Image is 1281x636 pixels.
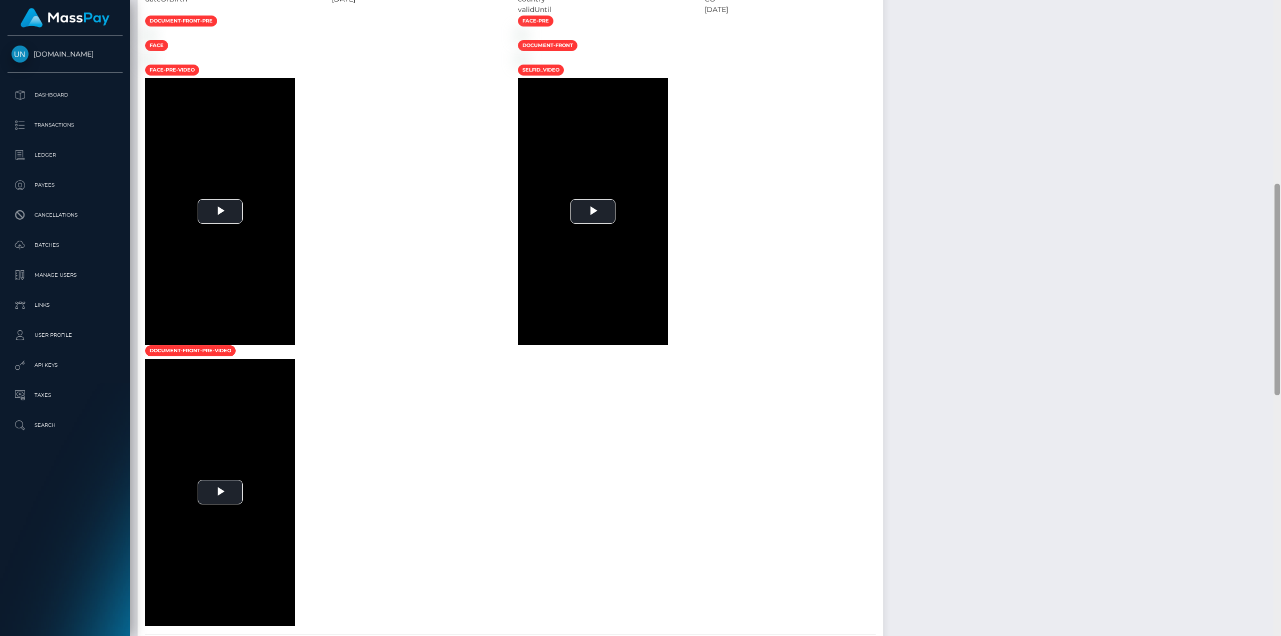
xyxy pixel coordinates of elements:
a: Search [8,413,123,438]
a: User Profile [8,323,123,348]
p: Payees [12,178,119,193]
p: Batches [12,238,119,253]
span: [DOMAIN_NAME] [8,50,123,59]
img: 95697df5-52c1-4920-81b6-8dcc2961a203 [145,55,153,63]
span: face-pre [518,16,553,27]
a: Payees [8,173,123,198]
p: User Profile [12,328,119,343]
span: face-pre-video [145,65,199,76]
p: API Keys [12,358,119,373]
span: document-front-pre-video [145,345,236,356]
div: Video Player [145,359,295,625]
span: document-front [518,40,577,51]
a: Cancellations [8,203,123,228]
span: face [145,40,168,51]
img: MassPay Logo [21,8,110,28]
p: Cancellations [12,208,119,223]
a: Dashboard [8,83,123,108]
p: Ledger [12,148,119,163]
a: Batches [8,233,123,258]
a: Links [8,293,123,318]
img: Unlockt.me [12,46,29,63]
div: validUntil [510,5,697,15]
div: Video Player [518,78,668,345]
a: Manage Users [8,263,123,288]
button: Play Video [570,199,615,224]
p: Manage Users [12,268,119,283]
a: Taxes [8,383,123,408]
p: Dashboard [12,88,119,103]
p: Search [12,418,119,433]
p: Taxes [12,388,119,403]
a: Ledger [8,143,123,168]
div: Video Player [145,78,295,345]
a: Transactions [8,113,123,138]
div: [DATE] [697,5,884,15]
span: selfid_video [518,65,564,76]
p: Transactions [12,118,119,133]
img: 999b8aa9-1b03-492f-ae13-cc38a6b551b9 [518,55,526,63]
img: f7e3b3a9-45bf-4172-a4af-02d8b0b11676 [145,31,153,39]
a: API Keys [8,353,123,378]
img: 2e4f9af8-9a2b-4b0c-97d6-5f995402a3c4 [518,31,526,39]
span: document-front-pre [145,16,217,27]
button: Play Video [198,199,243,224]
button: Play Video [198,480,243,504]
p: Links [12,298,119,313]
